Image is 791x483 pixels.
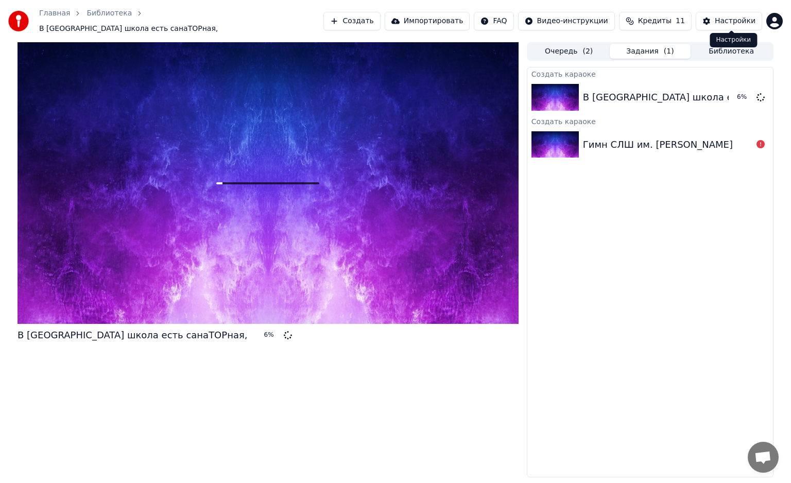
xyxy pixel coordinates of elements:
[715,16,755,26] div: Настройки
[528,44,610,59] button: Очередь
[264,331,280,339] div: 6 %
[582,46,593,57] span: ( 2 )
[583,137,733,152] div: Гимн СЛШ им. [PERSON_NAME]
[18,328,248,342] div: В [GEOGRAPHIC_DATA] школа есть санаТОРная,
[664,46,674,57] span: ( 1 )
[527,67,773,80] div: Создать караоке
[527,115,773,127] div: Создать караоке
[474,12,513,30] button: FAQ
[39,8,70,19] a: Главная
[691,44,772,59] button: Библиотека
[737,93,752,101] div: 6 %
[8,11,29,31] img: youka
[385,12,470,30] button: Импортировать
[619,12,692,30] button: Кредиты11
[638,16,672,26] span: Кредиты
[676,16,685,26] span: 11
[518,12,615,30] button: Видео-инструкции
[323,12,380,30] button: Создать
[39,8,323,34] nav: breadcrumb
[87,8,132,19] a: Библиотека
[610,44,691,59] button: Задания
[696,12,762,30] button: Настройки
[39,24,218,34] span: В [GEOGRAPHIC_DATA] школа есть санаТОРная,
[748,442,779,473] div: Открытый чат
[710,33,757,47] div: Настройки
